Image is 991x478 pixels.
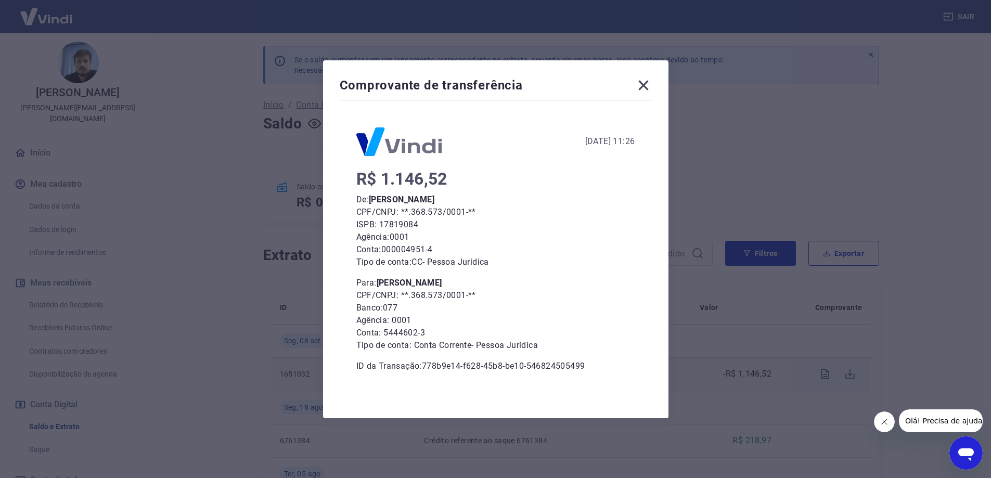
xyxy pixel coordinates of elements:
[340,77,652,98] div: Comprovante de transferência
[356,256,635,268] p: Tipo de conta: CC - Pessoa Jurídica
[874,411,895,432] iframe: Fechar mensagem
[356,360,635,372] p: ID da Transação: 778b9e14-f628-45b8-be10-546824505499
[356,277,635,289] p: Para:
[356,243,635,256] p: Conta: 000004951-4
[356,193,635,206] p: De:
[356,327,635,339] p: Conta: 5444602-3
[356,314,635,327] p: Agência: 0001
[899,409,983,432] iframe: Mensagem da empresa
[356,302,635,314] p: Banco: 077
[356,127,442,156] img: Logo
[949,436,983,470] iframe: Botão para abrir a janela de mensagens
[356,339,635,352] p: Tipo de conta: Conta Corrente - Pessoa Jurídica
[377,278,442,288] b: [PERSON_NAME]
[356,218,635,231] p: ISPB: 17819084
[369,195,434,204] b: [PERSON_NAME]
[585,135,635,148] div: [DATE] 11:26
[356,206,635,218] p: CPF/CNPJ: **.368.573/0001-**
[356,289,635,302] p: CPF/CNPJ: **.368.573/0001-**
[356,231,635,243] p: Agência: 0001
[6,7,87,16] span: Olá! Precisa de ajuda?
[356,169,447,189] span: R$ 1.146,52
